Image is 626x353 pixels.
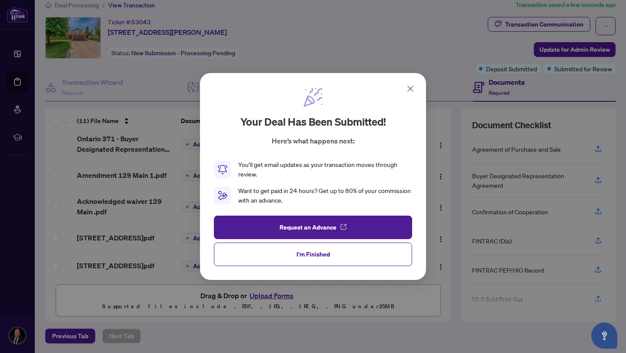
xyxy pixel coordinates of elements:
span: I'm Finished [296,247,330,261]
div: Want to get paid in 24 hours? Get up to 80% of your commission with an advance. [238,186,412,205]
p: Here’s what happens next: [272,136,355,146]
h2: Your deal has been submitted! [240,115,386,129]
button: Open asap [591,323,617,349]
span: Request an Advance [280,220,336,234]
button: Request an Advance [214,216,412,239]
div: You’ll get email updates as your transaction moves through review. [238,160,412,179]
button: I'm Finished [214,243,412,266]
